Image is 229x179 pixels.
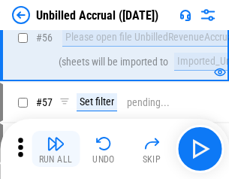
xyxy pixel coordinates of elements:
[92,155,115,164] div: Undo
[36,32,53,44] span: # 56
[39,155,73,164] div: Run All
[143,155,161,164] div: Skip
[199,6,217,24] img: Settings menu
[188,137,212,161] img: Main button
[47,135,65,153] img: Run All
[128,131,176,167] button: Skip
[143,135,161,153] img: Skip
[36,8,158,23] div: Unbilled Accrual ([DATE])
[12,6,30,24] img: Back
[80,131,128,167] button: Undo
[77,93,117,111] div: Set filter
[32,131,80,167] button: Run All
[36,96,53,108] span: # 57
[127,97,170,108] div: pending...
[95,135,113,153] img: Undo
[179,9,191,21] img: Support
